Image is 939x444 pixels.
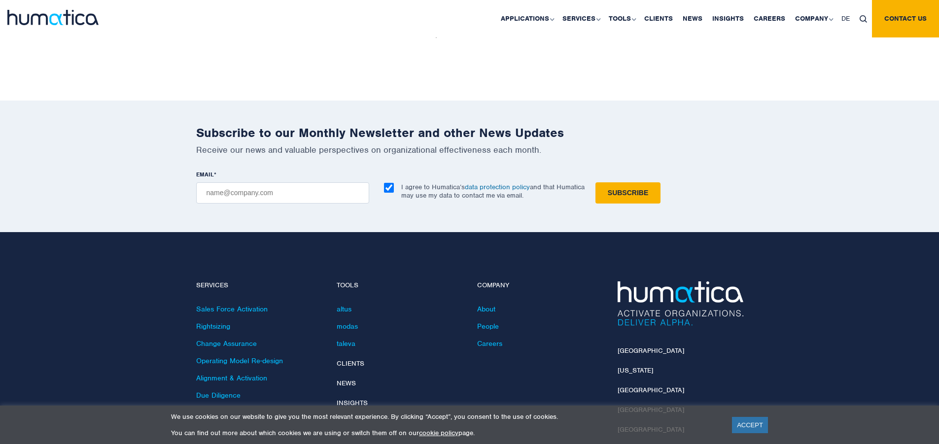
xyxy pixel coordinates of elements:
[196,281,322,290] h4: Services
[196,144,743,155] p: Receive our news and valuable perspectives on organizational effectiveness each month.
[477,339,502,348] a: Careers
[196,305,268,313] a: Sales Force Activation
[337,322,358,331] a: modas
[196,322,230,331] a: Rightsizing
[337,305,351,313] a: altus
[860,15,867,23] img: search_icon
[419,429,458,437] a: cookie policy
[196,339,257,348] a: Change Assurance
[171,429,720,437] p: You can find out more about which cookies we are using or switch them off on our page.
[401,183,585,200] p: I agree to Humatica’s and that Humatica may use my data to contact me via email.
[618,281,743,326] img: Humatica
[337,339,355,348] a: taleva
[196,182,369,204] input: name@company.com
[384,183,394,193] input: I agree to Humatica’sdata protection policyand that Humatica may use my data to contact me via em...
[196,171,214,178] span: EMAIL
[337,359,364,368] a: Clients
[337,281,462,290] h4: Tools
[196,125,743,140] h2: Subscribe to our Monthly Newsletter and other News Updates
[196,374,267,382] a: Alignment & Activation
[618,386,684,394] a: [GEOGRAPHIC_DATA]
[337,379,356,387] a: News
[618,346,684,355] a: [GEOGRAPHIC_DATA]
[465,183,530,191] a: data protection policy
[841,14,850,23] span: DE
[196,356,283,365] a: Operating Model Re-design
[477,322,499,331] a: People
[171,412,720,421] p: We use cookies on our website to give you the most relevant experience. By clicking “Accept”, you...
[477,305,495,313] a: About
[477,281,603,290] h4: Company
[196,391,241,400] a: Due Diligence
[618,366,653,375] a: [US_STATE]
[337,399,368,407] a: Insights
[732,417,768,433] a: ACCEPT
[7,10,99,25] img: logo
[595,182,661,204] input: Subscribe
